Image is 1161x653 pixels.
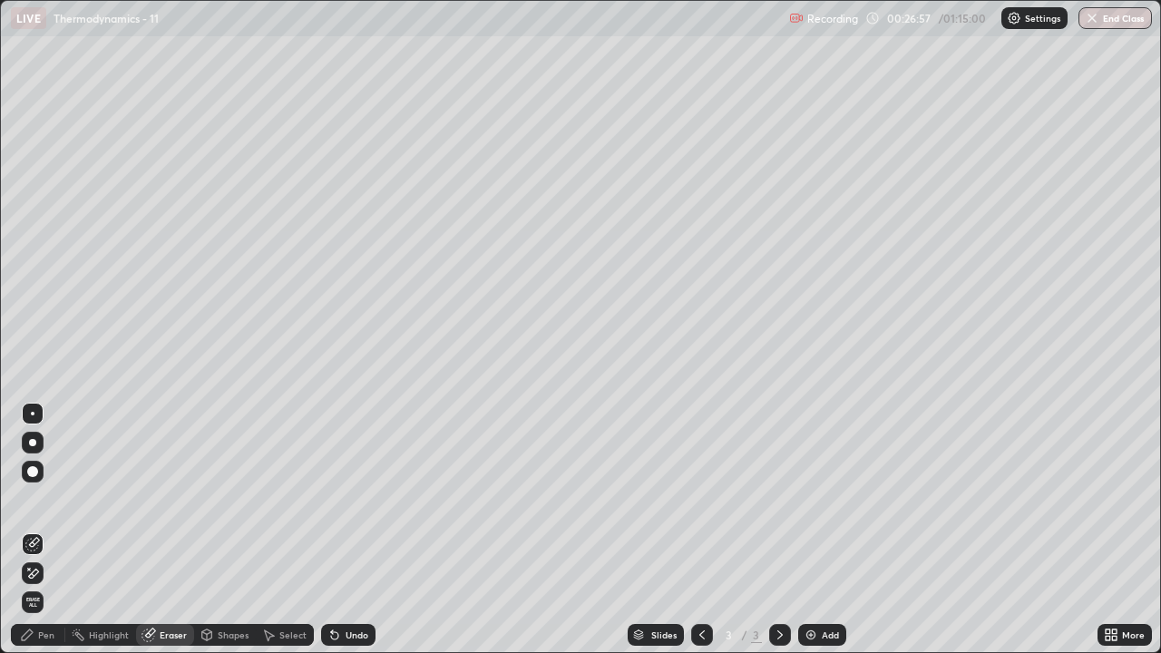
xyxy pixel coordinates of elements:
div: Select [279,630,307,639]
div: Undo [346,630,368,639]
div: More [1122,630,1145,639]
button: End Class [1078,7,1152,29]
div: Eraser [160,630,187,639]
div: Pen [38,630,54,639]
img: recording.375f2c34.svg [789,11,804,25]
div: Add [822,630,839,639]
div: 3 [720,629,738,640]
p: Thermodynamics - 11 [54,11,159,25]
div: 3 [751,627,762,643]
span: Erase all [23,597,43,608]
div: Shapes [218,630,249,639]
img: class-settings-icons [1007,11,1021,25]
div: Slides [651,630,677,639]
p: LIVE [16,11,41,25]
div: Highlight [89,630,129,639]
p: Recording [807,12,858,25]
div: / [742,629,747,640]
img: end-class-cross [1085,11,1099,25]
p: Settings [1025,14,1060,23]
img: add-slide-button [804,628,818,642]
